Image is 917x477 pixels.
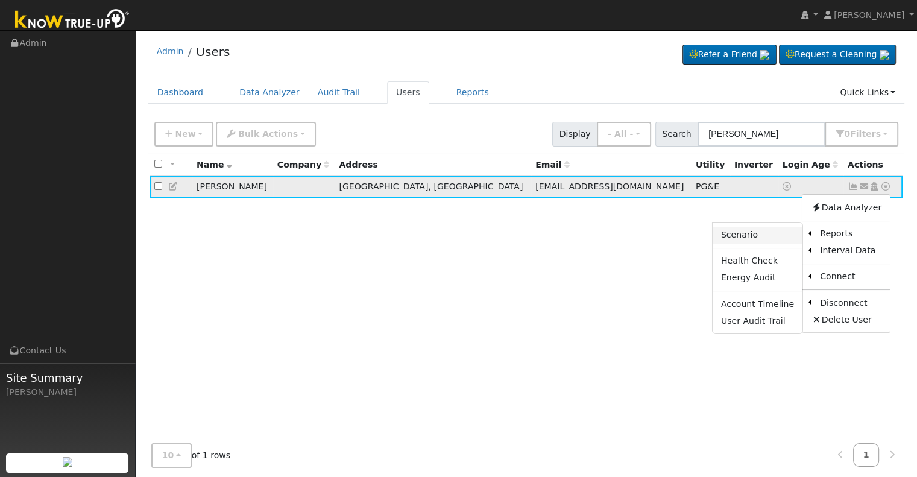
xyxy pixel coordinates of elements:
[779,45,896,65] a: Request a Cleaning
[811,294,890,311] a: Disconnect
[597,122,651,147] button: - All -
[825,122,898,147] button: 0Filters
[238,129,298,139] span: Bulk Actions
[760,50,769,60] img: retrieve
[713,227,802,244] a: Scenario Report
[696,182,719,191] span: PG&E
[655,122,698,147] span: Search
[811,242,890,259] a: Interval Data
[162,450,174,460] span: 10
[853,443,880,467] a: 1
[339,159,527,171] div: Address
[6,370,129,386] span: Site Summary
[713,295,802,312] a: Account Timeline Report
[447,81,498,104] a: Reports
[848,182,859,191] a: Show Graph
[848,159,898,171] div: Actions
[802,311,890,328] a: Delete User
[309,81,369,104] a: Audit Trail
[811,226,890,242] a: Reports
[713,253,802,270] a: Health Check Report
[802,199,890,216] a: Data Analyzer
[831,81,904,104] a: Quick Links
[875,129,880,139] span: s
[880,50,889,60] img: retrieve
[869,182,880,191] a: Login As
[154,122,214,147] button: New
[834,10,904,20] span: [PERSON_NAME]
[698,122,825,147] input: Search
[850,129,881,139] span: Filter
[783,160,838,169] span: Days since last login
[151,443,192,468] button: 10
[9,7,136,34] img: Know True-Up
[387,81,429,104] a: Users
[277,160,329,169] span: Company name
[811,268,890,285] a: Connect
[335,176,531,198] td: [GEOGRAPHIC_DATA], [GEOGRAPHIC_DATA]
[157,46,184,56] a: Admin
[216,122,315,147] button: Bulk Actions
[783,182,793,191] a: No login access
[552,122,597,147] span: Display
[196,45,230,59] a: Users
[197,160,232,169] span: Name
[696,159,726,171] div: Utility
[148,81,213,104] a: Dashboard
[859,180,869,193] a: ddubois@sti.net
[713,270,802,286] a: Energy Audit Report
[63,457,72,467] img: retrieve
[6,386,129,399] div: [PERSON_NAME]
[230,81,309,104] a: Data Analyzer
[734,159,774,171] div: Inverter
[713,312,802,329] a: User Audit Trail
[535,160,569,169] span: Email
[535,182,684,191] span: [EMAIL_ADDRESS][DOMAIN_NAME]
[682,45,777,65] a: Refer a Friend
[175,129,195,139] span: New
[880,180,891,193] a: Other actions
[151,443,231,468] span: of 1 rows
[168,182,179,191] a: Edit User
[192,176,273,198] td: [PERSON_NAME]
